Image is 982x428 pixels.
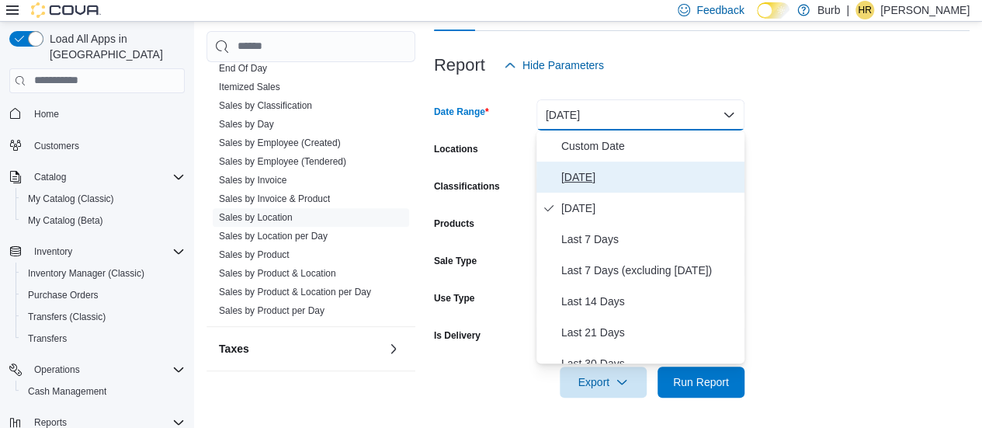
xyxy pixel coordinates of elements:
[3,359,191,381] button: Operations
[16,328,191,350] button: Transfers
[16,306,191,328] button: Transfers (Classic)
[219,287,371,298] a: Sales by Product & Location per Day
[384,339,403,358] button: Taxes
[28,104,185,124] span: Home
[28,136,185,155] span: Customers
[28,105,65,124] a: Home
[434,143,478,155] label: Locations
[817,1,841,19] p: Burb
[434,56,485,75] h3: Report
[22,190,120,208] a: My Catalog (Classic)
[498,50,610,81] button: Hide Parameters
[434,217,474,230] label: Products
[22,211,109,230] a: My Catalog (Beta)
[561,230,738,249] span: Last 7 Days
[434,106,489,118] label: Date Range
[561,199,738,217] span: [DATE]
[22,286,185,304] span: Purchase Orders
[28,137,85,155] a: Customers
[22,382,185,401] span: Cash Management
[561,261,738,280] span: Last 7 Days (excluding [DATE])
[28,193,114,205] span: My Catalog (Classic)
[219,249,290,261] span: Sales by Product
[219,174,286,186] span: Sales by Invoice
[536,99,744,130] button: [DATE]
[219,230,328,242] span: Sales by Location per Day
[219,81,280,93] span: Itemized Sales
[3,134,191,157] button: Customers
[219,267,336,280] span: Sales by Product & Location
[219,341,381,357] button: Taxes
[434,255,477,267] label: Sale Type
[28,311,106,323] span: Transfers (Classic)
[34,108,59,120] span: Home
[28,168,185,186] span: Catalog
[219,137,341,149] span: Sales by Employee (Created)
[22,286,105,304] a: Purchase Orders
[846,1,849,19] p: |
[219,211,293,224] span: Sales by Location
[206,59,415,326] div: Sales
[219,341,249,357] h3: Taxes
[569,367,637,398] span: Export
[28,332,67,345] span: Transfers
[858,1,871,19] span: HR
[16,263,191,284] button: Inventory Manager (Classic)
[34,171,66,183] span: Catalog
[16,284,191,306] button: Purchase Orders
[16,381,191,402] button: Cash Management
[22,308,185,326] span: Transfers (Classic)
[22,190,185,208] span: My Catalog (Classic)
[28,385,106,398] span: Cash Management
[219,175,286,186] a: Sales by Invoice
[22,211,185,230] span: My Catalog (Beta)
[28,360,86,379] button: Operations
[219,231,328,242] a: Sales by Location per Day
[3,103,191,125] button: Home
[561,323,738,342] span: Last 21 Days
[34,245,72,258] span: Inventory
[757,2,789,19] input: Dark Mode
[219,119,274,130] a: Sales by Day
[219,155,346,168] span: Sales by Employee (Tendered)
[28,168,72,186] button: Catalog
[28,289,99,301] span: Purchase Orders
[219,62,267,75] span: End Of Day
[219,268,336,279] a: Sales by Product & Location
[219,249,290,260] a: Sales by Product
[434,329,481,342] label: Is Delivery
[219,286,371,298] span: Sales by Product & Location per Day
[673,374,729,390] span: Run Report
[219,99,312,112] span: Sales by Classification
[219,100,312,111] a: Sales by Classification
[219,193,330,204] a: Sales by Invoice & Product
[3,241,191,263] button: Inventory
[880,1,970,19] p: [PERSON_NAME]
[219,137,341,148] a: Sales by Employee (Created)
[561,168,738,186] span: [DATE]
[43,31,185,62] span: Load All Apps in [GEOGRAPHIC_DATA]
[28,214,103,227] span: My Catalog (Beta)
[28,242,78,261] button: Inventory
[219,212,293,223] a: Sales by Location
[22,308,112,326] a: Transfers (Classic)
[28,267,144,280] span: Inventory Manager (Classic)
[219,82,280,92] a: Itemized Sales
[16,188,191,210] button: My Catalog (Classic)
[560,367,647,398] button: Export
[561,292,738,311] span: Last 14 Days
[219,304,324,317] span: Sales by Product per Day
[22,329,185,348] span: Transfers
[28,360,185,379] span: Operations
[34,140,79,152] span: Customers
[561,137,738,155] span: Custom Date
[22,382,113,401] a: Cash Management
[219,305,324,316] a: Sales by Product per Day
[434,292,474,304] label: Use Type
[561,354,738,373] span: Last 30 Days
[522,57,604,73] span: Hide Parameters
[34,364,80,376] span: Operations
[855,1,874,19] div: Harsha Ramasamy
[16,210,191,231] button: My Catalog (Beta)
